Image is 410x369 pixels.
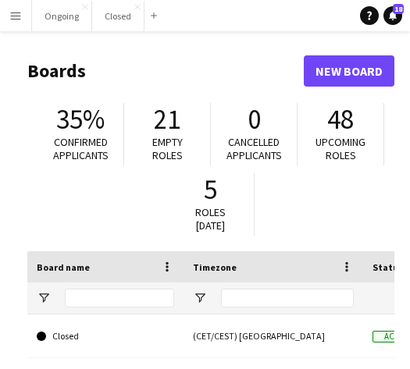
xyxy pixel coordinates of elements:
[56,102,105,137] span: 35%
[65,289,174,307] input: Board name Filter Input
[327,102,354,137] span: 48
[373,261,403,273] span: Status
[37,314,174,358] a: Closed
[53,135,109,162] span: Confirmed applicants
[195,205,226,232] span: Roles [DATE]
[92,1,144,31] button: Closed
[393,4,404,14] span: 18
[226,135,282,162] span: Cancelled applicants
[152,135,183,162] span: Empty roles
[27,59,304,83] h1: Boards
[221,289,354,307] input: Timezone Filter Input
[154,102,180,137] span: 21
[304,55,394,87] a: New Board
[204,172,217,207] span: 5
[316,135,365,162] span: Upcoming roles
[37,261,90,273] span: Board name
[32,1,92,31] button: Ongoing
[248,102,261,137] span: 0
[383,6,402,25] a: 18
[193,291,207,305] button: Open Filter Menu
[37,291,51,305] button: Open Filter Menu
[184,314,363,357] div: (CET/CEST) [GEOGRAPHIC_DATA]
[193,261,237,273] span: Timezone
